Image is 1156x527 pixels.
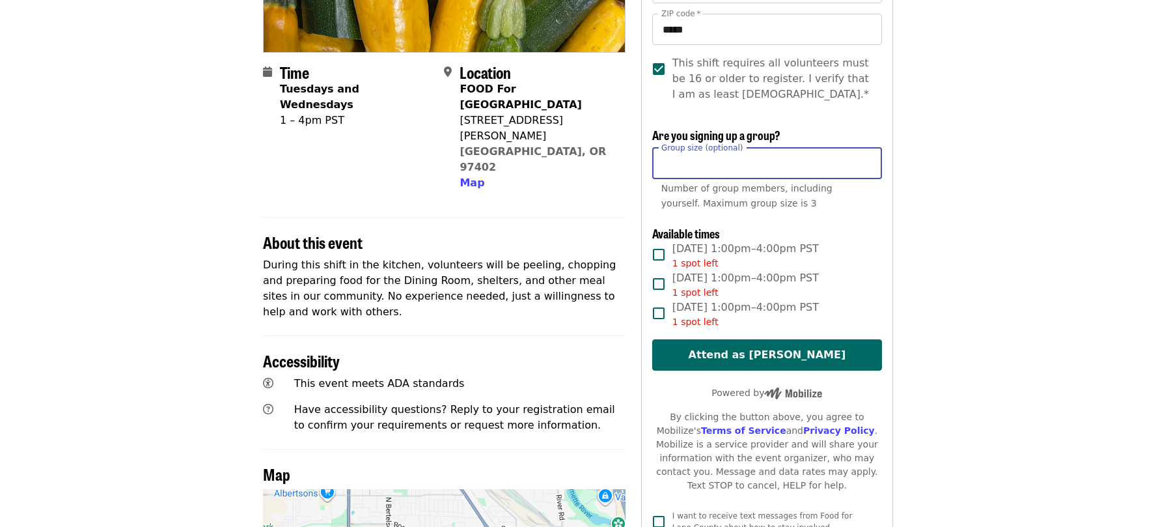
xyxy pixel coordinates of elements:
span: Location [460,61,511,83]
span: Group size (optional) [661,143,743,152]
span: Map [460,177,484,189]
button: Map [460,175,484,191]
strong: FOOD For [GEOGRAPHIC_DATA] [460,83,581,111]
div: 1 – 4pm PST [280,113,433,128]
span: [DATE] 1:00pm–4:00pm PST [672,270,819,300]
span: About this event [263,231,363,253]
i: map-marker-alt icon [444,66,452,78]
i: universal-access icon [263,377,273,390]
span: Time [280,61,309,83]
strong: Tuesdays and Wednesdays [280,83,359,111]
i: calendar icon [263,66,272,78]
span: Accessibility [263,349,340,372]
img: Powered by Mobilize [764,388,822,399]
span: [DATE] 1:00pm–4:00pm PST [672,300,819,329]
span: Available times [652,225,720,242]
span: 1 spot left [672,287,719,298]
label: ZIP code [661,10,700,18]
i: question-circle icon [263,403,273,416]
a: [GEOGRAPHIC_DATA], OR 97402 [460,145,606,173]
button: Attend as [PERSON_NAME] [652,339,882,371]
span: 1 spot left [672,258,719,268]
a: Privacy Policy [803,425,875,436]
span: Have accessibility questions? Reply to your registration email to confirm your requirements or re... [294,403,615,431]
input: ZIP code [652,14,882,45]
span: This shift requires all volunteers must be 16 or older to register. I verify that I am as least [... [672,55,872,102]
span: [DATE] 1:00pm–4:00pm PST [672,241,819,270]
span: Number of group members, including yourself. Maximum group size is 3 [661,183,833,208]
input: [object Object] [652,148,882,179]
span: This event meets ADA standards [294,377,465,390]
a: Terms of Service [701,425,786,436]
div: By clicking the button above, you agree to Mobilize's and . Mobilize is a service provider and wi... [652,410,882,492]
span: Map [263,463,290,485]
span: 1 spot left [672,317,719,327]
p: During this shift in the kitchen, volunteers will be peeling, chopping and preparing food for the... [263,257,626,320]
span: Are you signing up a group? [652,126,780,143]
span: Powered by [711,388,822,398]
div: [STREET_ADDRESS][PERSON_NAME] [460,113,614,144]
